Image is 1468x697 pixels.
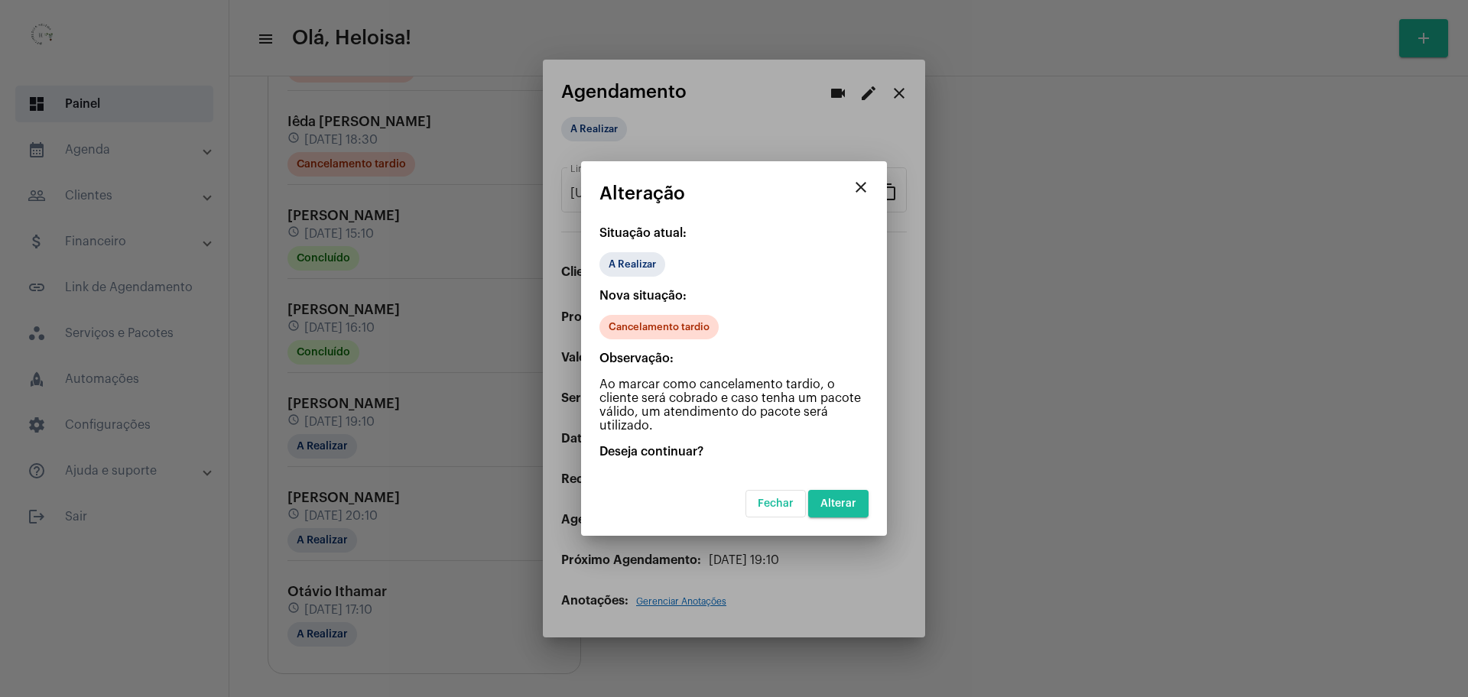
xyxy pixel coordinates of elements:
button: Alterar [808,490,869,517]
mat-icon: close [852,178,870,196]
span: Alteração [599,183,685,203]
p: Situação atual: [599,226,869,240]
span: Alterar [820,498,856,509]
p: Ao marcar como cancelamento tardio, o cliente será cobrado e caso tenha um pacote válido, um aten... [599,378,869,433]
mat-chip: Cancelamento tardio [599,315,719,339]
p: Nova situação: [599,289,869,303]
p: Observação: [599,352,869,365]
span: Fechar [758,498,794,509]
mat-chip: A Realizar [599,252,665,277]
p: Deseja continuar? [599,445,869,459]
button: Fechar [745,490,806,517]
